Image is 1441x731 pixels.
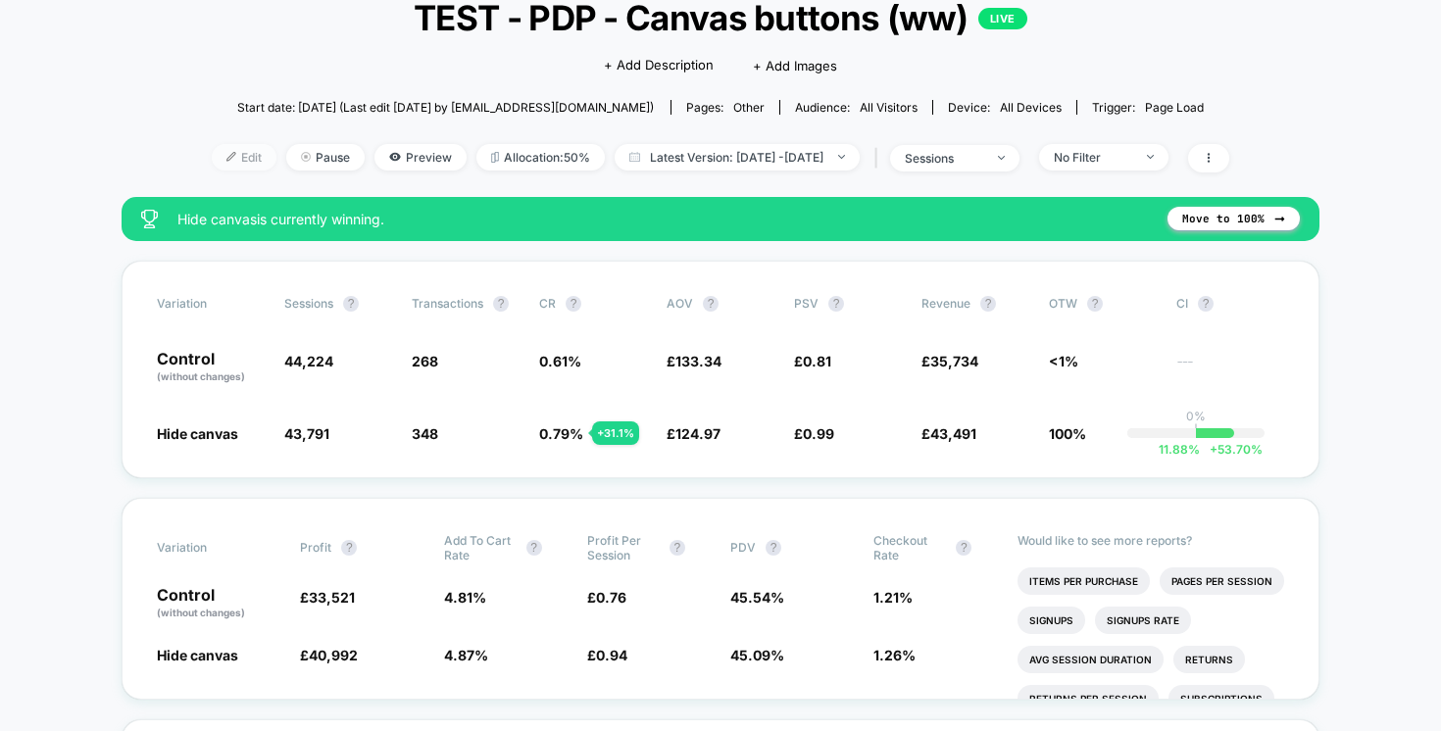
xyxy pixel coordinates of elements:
[1092,100,1204,115] div: Trigger:
[1168,685,1274,712] li: Subscriptions
[615,144,860,171] span: Latest Version: [DATE] - [DATE]
[157,296,265,312] span: Variation
[794,353,831,369] span: £
[1049,353,1078,369] span: <1%
[1054,150,1132,165] div: No Filter
[956,540,971,556] button: ?
[629,152,640,162] img: calendar
[753,58,837,73] span: + Add Images
[177,211,1148,227] span: Hide canvas is currently winning.
[1018,567,1150,595] li: Items Per Purchase
[905,151,983,166] div: sessions
[157,607,245,618] span: (without changes)
[930,353,978,369] span: 35,734
[343,296,359,312] button: ?
[667,353,721,369] span: £
[1159,442,1200,457] span: 11.88 %
[1168,207,1300,230] button: Move to 100%
[587,647,627,663] span: £
[1147,155,1154,159] img: end
[675,425,720,442] span: 124.97
[730,540,756,555] span: PDV
[157,647,238,663] span: Hide canvas
[730,647,784,663] span: 45.09 %
[157,587,280,620] p: Control
[539,296,556,311] span: CR
[493,296,509,312] button: ?
[1049,425,1086,442] span: 100%
[1018,685,1159,712] li: Returns Per Session
[1186,409,1206,423] p: 0%
[412,353,438,369] span: 268
[526,540,542,556] button: ?
[1087,296,1103,312] button: ?
[444,647,488,663] span: 4.87 %
[444,589,486,606] span: 4.81 %
[412,425,438,442] span: 348
[1145,100,1204,115] span: Page Load
[730,589,784,606] span: 45.54 %
[444,533,517,562] span: Add To Cart Rate
[978,8,1027,29] p: LIVE
[921,296,970,311] span: Revenue
[284,296,333,311] span: Sessions
[803,353,831,369] span: 0.81
[1200,442,1263,457] span: 53.70 %
[873,589,913,606] span: 1.21 %
[675,353,721,369] span: 133.34
[1160,567,1284,595] li: Pages Per Session
[998,156,1005,160] img: end
[1210,442,1217,457] span: +
[539,425,583,442] span: 0.79 %
[587,533,660,562] span: Profit Per Session
[921,353,978,369] span: £
[300,647,358,663] span: £
[766,540,781,556] button: ?
[157,425,238,442] span: Hide canvas
[795,100,918,115] div: Audience:
[794,296,819,311] span: PSV
[539,353,581,369] span: 0.61 %
[1000,100,1062,115] span: all devices
[309,589,355,606] span: 33,521
[980,296,996,312] button: ?
[309,647,358,663] span: 40,992
[1173,646,1245,673] li: Returns
[212,144,276,171] span: Edit
[604,56,714,75] span: + Add Description
[157,533,265,562] span: Variation
[476,144,605,171] span: Allocation: 50%
[703,296,719,312] button: ?
[596,647,627,663] span: 0.94
[1176,356,1284,384] span: ---
[1198,296,1214,312] button: ?
[491,152,499,163] img: rebalance
[1176,296,1284,312] span: CI
[596,589,626,606] span: 0.76
[733,100,765,115] span: other
[667,425,720,442] span: £
[592,421,639,445] div: + 31.1 %
[932,100,1076,115] span: Device:
[930,425,976,442] span: 43,491
[141,210,158,228] img: success_star
[1095,607,1191,634] li: Signups Rate
[226,152,236,162] img: edit
[670,540,685,556] button: ?
[301,152,311,162] img: end
[838,155,845,159] img: end
[860,100,918,115] span: All Visitors
[374,144,467,171] span: Preview
[1018,646,1164,673] li: Avg Session Duration
[873,533,946,562] span: Checkout Rate
[794,425,834,442] span: £
[1049,296,1157,312] span: OTW
[1018,533,1285,548] p: Would like to see more reports?
[300,589,355,606] span: £
[300,540,331,555] span: Profit
[566,296,581,312] button: ?
[341,540,357,556] button: ?
[1018,607,1085,634] li: Signups
[686,100,765,115] div: Pages:
[587,589,626,606] span: £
